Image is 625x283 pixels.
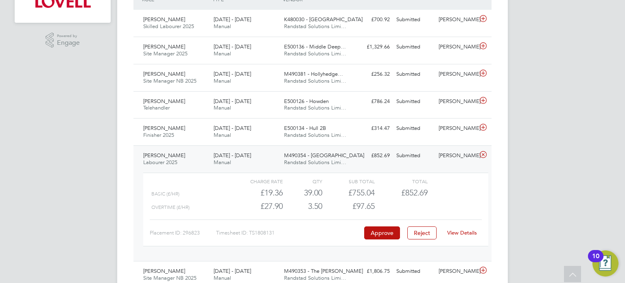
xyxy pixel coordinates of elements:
div: Charge rate [230,176,283,186]
div: £700.92 [351,13,393,26]
div: [PERSON_NAME] [435,40,478,54]
button: Open Resource Center, 10 new notifications [592,250,618,276]
span: Randstad Solutions Limi… [284,274,346,281]
span: Manual [214,274,231,281]
div: Sub Total [322,176,375,186]
span: Site Manager 2025 [143,50,188,57]
div: 39.00 [283,186,322,200]
div: £1,329.66 [351,40,393,54]
div: [PERSON_NAME] [435,122,478,135]
div: £97.65 [322,200,375,213]
a: View Details [447,229,477,236]
span: [DATE] - [DATE] [214,16,251,23]
span: K480030 - [GEOGRAPHIC_DATA] [284,16,363,23]
span: Randstad Solutions Limi… [284,159,346,166]
span: Manual [214,132,231,138]
span: E500136 - Middle Deep… [284,43,346,50]
span: Manual [214,50,231,57]
span: M490353 - The [PERSON_NAME] [284,268,363,274]
span: Powered by [57,33,80,39]
span: Randstad Solutions Limi… [284,23,346,30]
span: Randstad Solutions Limi… [284,77,346,84]
span: Site Manager NB 2025 [143,274,197,281]
span: [PERSON_NAME] [143,268,185,274]
div: £314.47 [351,122,393,135]
div: [PERSON_NAME] [435,13,478,26]
span: [DATE] - [DATE] [214,125,251,132]
span: Finisher 2025 [143,132,174,138]
span: [DATE] - [DATE] [214,152,251,159]
span: Telehandler [143,104,170,111]
span: Randstad Solutions Limi… [284,104,346,111]
div: Submitted [393,122,435,135]
span: [PERSON_NAME] [143,125,185,132]
div: 3.50 [283,200,322,213]
button: Approve [364,226,400,239]
div: £27.90 [230,200,283,213]
span: [PERSON_NAME] [143,70,185,77]
div: [PERSON_NAME] [435,68,478,81]
div: [PERSON_NAME] [435,95,478,108]
div: QTY [283,176,322,186]
div: Submitted [393,95,435,108]
div: £1,806.75 [351,265,393,278]
span: [DATE] - [DATE] [214,70,251,77]
span: [PERSON_NAME] [143,16,185,23]
span: Overtime (£/HR) [151,204,190,210]
span: Manual [214,77,231,84]
span: M490354 - [GEOGRAPHIC_DATA] [284,152,364,159]
span: [PERSON_NAME] [143,152,185,159]
div: [PERSON_NAME] [435,149,478,162]
div: Submitted [393,40,435,54]
div: £19.36 [230,186,283,200]
div: Placement ID: 296823 [150,226,216,239]
span: Randstad Solutions Limi… [284,50,346,57]
div: £755.04 [322,186,375,200]
div: Submitted [393,149,435,162]
span: [PERSON_NAME] [143,98,185,105]
div: Timesheet ID: TS1808131 [216,226,362,239]
span: Basic (£/HR) [151,191,179,197]
div: £256.32 [351,68,393,81]
span: M490381 - Hollyhedge… [284,70,343,77]
span: £852.69 [401,188,428,197]
span: Site Manager NB 2025 [143,77,197,84]
span: Manual [214,159,231,166]
a: Powered byEngage [46,33,80,48]
div: £786.24 [351,95,393,108]
span: Manual [214,104,231,111]
span: Skilled Labourer 2025 [143,23,194,30]
div: Total [375,176,427,186]
span: Labourer 2025 [143,159,177,166]
div: £852.69 [351,149,393,162]
span: Randstad Solutions Limi… [284,132,346,138]
span: Engage [57,39,80,46]
div: 10 [592,256,599,267]
span: [DATE] - [DATE] [214,268,251,274]
span: [DATE] - [DATE] [214,98,251,105]
span: [DATE] - [DATE] [214,43,251,50]
span: E500126 - Howden [284,98,329,105]
span: Manual [214,23,231,30]
div: [PERSON_NAME] [435,265,478,278]
span: E500134 - Hull 2B [284,125,326,132]
div: Submitted [393,68,435,81]
button: Reject [407,226,437,239]
div: Submitted [393,265,435,278]
span: [PERSON_NAME] [143,43,185,50]
div: Submitted [393,13,435,26]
